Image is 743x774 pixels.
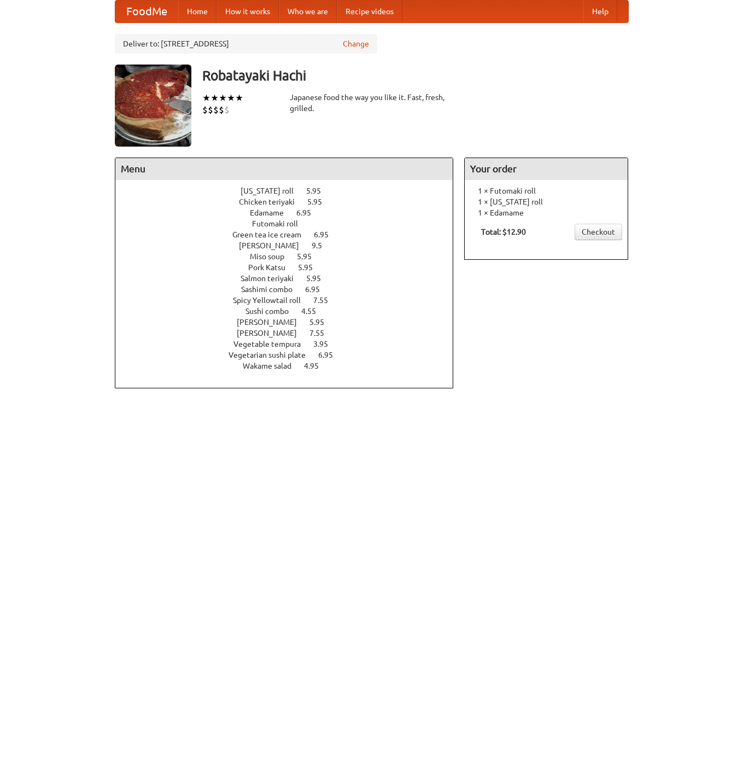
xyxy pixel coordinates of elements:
[313,340,339,348] span: 3.95
[239,241,342,250] a: [PERSON_NAME] 9.5
[237,329,308,337] span: [PERSON_NAME]
[178,1,217,22] a: Home
[248,263,296,272] span: Pork Katsu
[470,196,622,207] li: 1 × [US_STATE] roll
[297,252,323,261] span: 5.95
[296,208,322,217] span: 6.95
[243,362,302,370] span: Wakame salad
[306,187,332,195] span: 5.95
[318,351,344,359] span: 6.95
[241,285,340,294] a: Sashimi combo 6.95
[313,296,339,305] span: 7.55
[208,104,213,116] li: $
[233,340,348,348] a: Vegetable tempura 3.95
[233,296,348,305] a: Spicy Yellowtail roll 7.55
[227,92,235,104] li: ★
[241,187,305,195] span: [US_STATE] roll
[202,65,629,86] h3: Robatayaki Hachi
[202,104,208,116] li: $
[309,318,335,327] span: 5.95
[245,307,300,316] span: Sushi combo
[337,1,402,22] a: Recipe videos
[239,197,306,206] span: Chicken teriyaki
[241,274,341,283] a: Salmon teriyaki 5.95
[245,307,336,316] a: Sushi combo 4.55
[314,230,340,239] span: 6.95
[115,158,453,180] h4: Menu
[252,219,329,228] a: Futomaki roll
[232,230,312,239] span: Green tea ice cream
[298,263,324,272] span: 5.95
[250,252,295,261] span: Miso soup
[213,104,219,116] li: $
[307,197,333,206] span: 5.95
[343,38,369,49] a: Change
[115,34,377,54] div: Deliver to: [STREET_ADDRESS]
[115,1,178,22] a: FoodMe
[312,241,333,250] span: 9.5
[575,224,622,240] a: Checkout
[232,230,349,239] a: Green tea ice cream 6.95
[202,92,210,104] li: ★
[304,362,330,370] span: 4.95
[224,104,230,116] li: $
[235,92,243,104] li: ★
[229,351,353,359] a: Vegetarian sushi plate 6.95
[219,104,224,116] li: $
[279,1,337,22] a: Who we are
[241,274,305,283] span: Salmon teriyaki
[306,274,332,283] span: 5.95
[217,1,279,22] a: How it works
[470,207,622,218] li: 1 × Edamame
[243,362,339,370] a: Wakame salad 4.95
[115,65,191,147] img: angular.jpg
[305,285,331,294] span: 6.95
[248,263,333,272] a: Pork Katsu 5.95
[290,92,454,114] div: Japanese food the way you like it. Fast, fresh, grilled.
[239,197,342,206] a: Chicken teriyaki 5.95
[250,208,295,217] span: Edamame
[465,158,628,180] h4: Your order
[241,285,303,294] span: Sashimi combo
[210,92,219,104] li: ★
[250,208,331,217] a: Edamame 6.95
[309,329,335,337] span: 7.55
[252,219,309,228] span: Futomaki roll
[237,329,344,337] a: [PERSON_NAME] 7.55
[470,185,622,196] li: 1 × Futomaki roll
[239,241,310,250] span: [PERSON_NAME]
[233,340,312,348] span: Vegetable tempura
[219,92,227,104] li: ★
[237,318,344,327] a: [PERSON_NAME] 5.95
[301,307,327,316] span: 4.55
[481,228,526,236] b: Total: $12.90
[583,1,617,22] a: Help
[237,318,308,327] span: [PERSON_NAME]
[250,252,332,261] a: Miso soup 5.95
[241,187,341,195] a: [US_STATE] roll 5.95
[229,351,317,359] span: Vegetarian sushi plate
[233,296,312,305] span: Spicy Yellowtail roll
